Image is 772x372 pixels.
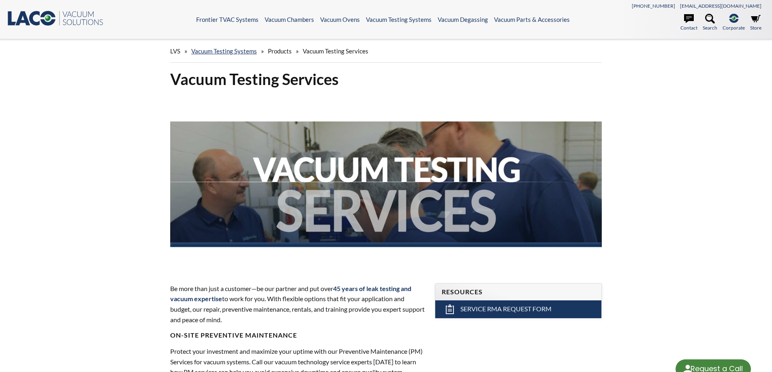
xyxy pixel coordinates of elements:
[460,305,552,313] span: Service RMA Request Form
[191,47,257,55] a: Vacuum Testing Systems
[265,16,314,23] a: Vacuum Chambers
[680,14,697,32] a: Contact
[435,300,601,318] a: Service RMA Request Form
[680,3,761,9] a: [EMAIL_ADDRESS][DOMAIN_NAME]
[170,69,602,89] h1: Vacuum Testing Services
[632,3,675,9] a: [PHONE_NUMBER]
[750,14,761,32] a: Store
[268,47,292,55] span: Products
[703,14,717,32] a: Search
[170,40,602,63] div: » » »
[170,96,602,268] img: Vacuum Testing Services header
[196,16,259,23] a: Frontier TVAC Systems
[442,288,595,296] h4: Resources
[170,283,426,325] p: Be more than just a customer—be our partner and put over to work for you. With flexible options t...
[170,331,426,340] h4: ON-SITE PREVENTIVE MAINTENANCE
[494,16,570,23] a: Vacuum Parts & Accessories
[366,16,432,23] a: Vacuum Testing Systems
[723,24,745,32] span: Corporate
[303,47,368,55] span: Vacuum Testing Services
[320,16,360,23] a: Vacuum Ovens
[438,16,488,23] a: Vacuum Degassing
[170,47,180,55] span: LVS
